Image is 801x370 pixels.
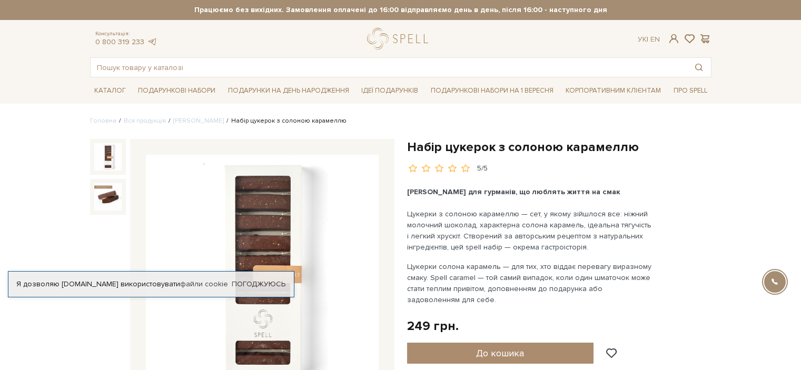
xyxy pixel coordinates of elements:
[95,37,144,46] a: 0 800 319 233
[407,262,654,304] span: Цукерки солона карамель — для тих, хто віддає перевагу виразному смаку. Spell caramel — той самий...
[407,139,711,155] h1: Набір цукерок з солоною карамеллю
[407,343,594,364] button: До кошика
[407,187,620,196] span: [PERSON_NAME] для гурманів, що люблять життя на смак
[147,37,157,46] a: telegram
[94,183,122,211] img: Набір цукерок з солоною карамеллю
[95,31,157,37] span: Консультація:
[357,83,422,99] span: Ідеї подарунків
[407,209,654,252] span: Цукерки з солоною карамеллю — сет, у якому зійшлося все: ніжний молочний шоколад, характерна соло...
[476,347,524,359] span: До кошика
[561,82,665,99] a: Корпоративним клієнтам
[232,279,285,289] a: Погоджуюсь
[90,5,711,15] strong: Працюємо без вихідних. Замовлення оплачені до 16:00 відправляємо день в день, після 16:00 - насту...
[180,279,228,288] a: файли cookie
[367,28,433,49] a: logo
[90,117,116,125] a: Головна
[94,143,122,171] img: Набір цукерок з солоною карамеллю
[687,58,711,77] button: Пошук товару у каталозі
[427,82,558,99] a: Подарункові набори на 1 Вересня
[407,318,459,334] div: 249 грн.
[224,116,347,126] li: Набір цукерок з солоною карамеллю
[124,117,166,125] a: Вся продукція
[224,83,353,99] span: Подарунки на День народження
[669,83,711,99] span: Про Spell
[477,164,488,174] div: 5/5
[647,35,648,44] span: |
[90,83,130,99] span: Каталог
[8,279,294,289] div: Я дозволяю [DOMAIN_NAME] використовувати
[638,35,660,44] div: Ук
[173,117,224,125] a: [PERSON_NAME]
[91,58,687,77] input: Пошук товару у каталозі
[134,83,220,99] span: Подарункові набори
[650,35,660,44] a: En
